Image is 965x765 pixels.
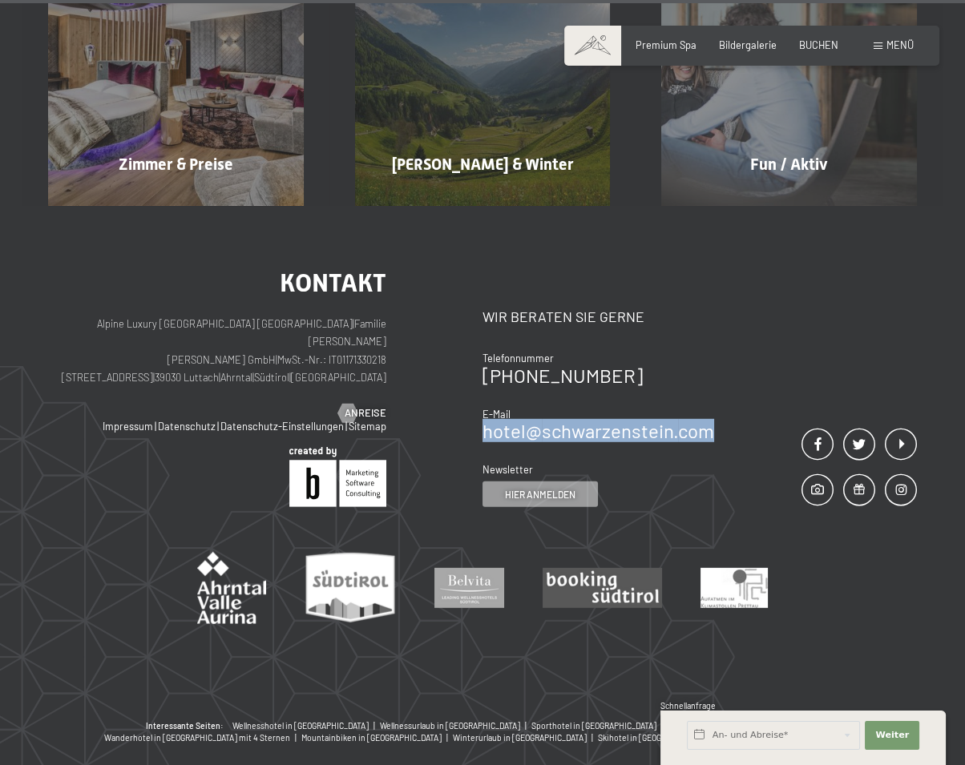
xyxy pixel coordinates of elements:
[48,315,386,387] p: Alpine Luxury [GEOGRAPHIC_DATA] [GEOGRAPHIC_DATA] Familie [PERSON_NAME] [PERSON_NAME] GmbH MwSt.-...
[482,364,643,387] a: [PHONE_NUMBER]
[252,371,254,384] span: |
[301,732,453,744] a: Mountainbiken in [GEOGRAPHIC_DATA] |
[217,420,219,433] span: |
[482,419,714,442] a: hotel@schwarzenstein.com
[522,721,531,731] span: |
[301,733,442,743] span: Mountainbiken in [GEOGRAPHIC_DATA]
[750,155,828,174] span: Fun / Aktiv
[875,729,909,742] span: Weiter
[280,268,386,298] span: Kontakt
[220,420,344,433] a: Datenschutz-Einstellungen
[370,721,380,731] span: |
[219,371,220,384] span: |
[338,406,386,421] a: Anreise
[103,420,153,433] a: Impressum
[598,732,725,744] a: Skihotel in [GEOGRAPHIC_DATA] |
[658,721,668,731] span: |
[482,408,511,421] span: E-Mail
[380,720,531,732] a: Wellnessurlaub in [GEOGRAPHIC_DATA] |
[158,420,216,433] a: Datenschutz
[104,733,290,743] span: Wanderhotel in [GEOGRAPHIC_DATA] mit 4 Sternen
[232,721,369,731] span: Wellnesshotel in [GEOGRAPHIC_DATA]
[345,406,386,421] span: Anreise
[232,720,380,732] a: Wellnesshotel in [GEOGRAPHIC_DATA] |
[799,38,838,51] a: BUCHEN
[146,720,224,732] b: Interessante Seiten:
[443,733,453,743] span: |
[392,155,574,174] span: [PERSON_NAME] & Winter
[660,701,716,711] span: Schnellanfrage
[482,463,533,476] span: Newsletter
[482,352,554,364] span: Telefonnummer
[119,155,233,174] span: Zimmer & Preise
[380,721,520,731] span: Wellnessurlaub in [GEOGRAPHIC_DATA]
[289,371,291,384] span: |
[505,488,575,501] span: Hier anmelden
[353,317,354,330] span: |
[292,733,301,743] span: |
[886,38,914,51] span: Menü
[588,733,598,743] span: |
[155,420,156,433] span: |
[104,732,301,744] a: Wanderhotel in [GEOGRAPHIC_DATA] mit 4 Sternen |
[453,733,587,743] span: Winterurlaub in [GEOGRAPHIC_DATA]
[153,371,155,384] span: |
[289,447,386,507] img: Brandnamic GmbH | Leading Hospitality Solutions
[598,733,713,743] span: Skihotel in [GEOGRAPHIC_DATA]
[865,721,919,750] button: Weiter
[276,353,277,366] span: |
[531,721,656,731] span: Sporthotel in [GEOGRAPHIC_DATA]
[636,38,696,51] a: Premium Spa
[531,720,668,732] a: Sporthotel in [GEOGRAPHIC_DATA] |
[482,308,644,325] span: Wir beraten Sie gerne
[453,732,598,744] a: Winterurlaub in [GEOGRAPHIC_DATA] |
[719,38,777,51] a: Bildergalerie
